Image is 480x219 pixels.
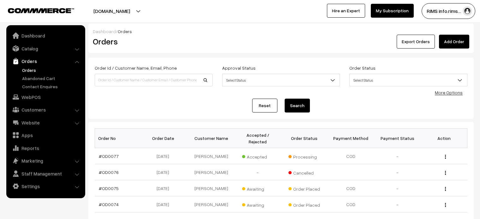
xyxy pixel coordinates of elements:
a: Apps [8,130,83,141]
td: [PERSON_NAME] [188,196,235,212]
th: Order Status [281,129,328,148]
button: Export Orders [397,35,435,49]
span: Select Status [350,75,467,86]
label: Order Id / Customer Name, Email, Phone [95,65,177,71]
a: Reports [8,142,83,154]
a: Hire an Expert [327,4,365,18]
button: Search [285,99,310,112]
td: - [374,180,421,196]
a: Contact Enquires [21,83,83,90]
a: COMMMERCE [8,6,63,14]
input: Order Id / Customer Name / Customer Email / Customer Phone [95,74,213,86]
a: Catalog [8,43,83,54]
img: Menu [445,187,446,191]
td: [DATE] [141,164,188,180]
th: Order Date [141,129,188,148]
td: COD [328,180,374,196]
a: #OD0076 [99,170,119,175]
span: Select Status [222,75,340,86]
span: Order Placed [288,184,320,192]
td: - [374,196,421,212]
a: Reset [252,99,277,112]
a: #OD0077 [99,153,119,159]
td: [DATE] [141,196,188,212]
a: Staff Management [8,168,83,179]
td: [PERSON_NAME] [188,164,235,180]
td: - [374,148,421,164]
a: Settings [8,181,83,192]
a: Orders [21,67,83,73]
span: Order Placed [288,200,320,208]
th: Payment Status [374,129,421,148]
th: Customer Name [188,129,235,148]
a: My Subscription [371,4,414,18]
img: user [463,6,472,16]
div: / [93,28,469,35]
span: Awaiting [242,184,274,192]
span: Accepted [242,152,274,160]
img: Menu [445,155,446,159]
span: Select Status [349,74,467,86]
a: Customers [8,104,83,115]
th: Accepted / Rejected [234,129,281,148]
a: Abandoned Cart [21,75,83,82]
a: Marketing [8,155,83,166]
span: Orders [118,29,132,34]
a: Dashboard [8,30,83,41]
button: [DOMAIN_NAME] [71,3,152,19]
img: Menu [445,203,446,207]
span: Cancelled [288,168,320,176]
td: COD [328,148,374,164]
img: COMMMERCE [8,8,74,13]
a: Orders [8,55,83,67]
label: Order Status [349,65,376,71]
a: Dashboard [93,29,116,34]
a: #OD0075 [99,186,119,191]
a: #OD0074 [99,202,119,207]
a: Add Order [439,35,469,49]
td: [DATE] [141,148,188,164]
th: Action [421,129,467,148]
span: Processing [288,152,320,160]
td: [PERSON_NAME] [188,180,235,196]
td: COD [328,196,374,212]
td: - [374,164,421,180]
button: RIMS info.rims… [422,3,475,19]
a: Website [8,117,83,128]
h2: Orders [93,37,212,46]
span: Awaiting [242,200,274,208]
td: - [234,164,281,180]
a: WebPOS [8,91,83,103]
td: [DATE] [141,180,188,196]
a: More Options [435,90,463,95]
span: Select Status [222,74,340,86]
th: Payment Method [328,129,374,148]
label: Approval Status [222,65,256,71]
img: Menu [445,171,446,175]
th: Order No [95,129,142,148]
td: [PERSON_NAME] [188,148,235,164]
